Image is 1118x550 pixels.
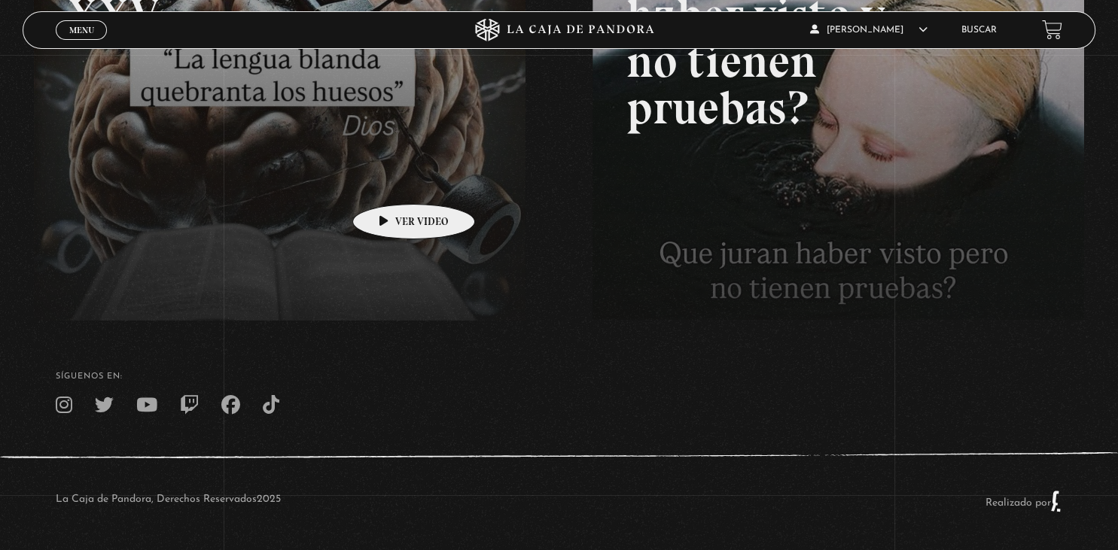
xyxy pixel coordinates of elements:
a: Realizado por [985,497,1062,509]
span: Cerrar [64,38,99,48]
p: La Caja de Pandora, Derechos Reservados 2025 [56,490,281,512]
a: View your shopping cart [1042,20,1062,40]
span: Menu [69,26,94,35]
a: Buscar [961,26,997,35]
span: [PERSON_NAME] [810,26,928,35]
h4: SÍguenos en: [56,372,1062,381]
